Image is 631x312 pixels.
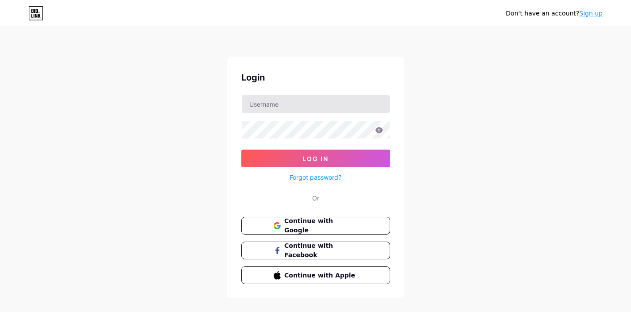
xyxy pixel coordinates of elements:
div: Login [241,71,390,84]
span: Continue with Apple [284,271,357,280]
button: Continue with Facebook [241,242,390,259]
div: Or [312,193,319,203]
span: Log In [302,155,329,162]
div: Don't have an account? [506,9,603,18]
span: Continue with Google [284,216,357,235]
button: Log In [241,150,390,167]
button: Continue with Apple [241,266,390,284]
a: Sign up [579,10,603,17]
a: Forgot password? [290,173,341,182]
button: Continue with Google [241,217,390,235]
input: Username [242,95,390,113]
span: Continue with Facebook [284,241,357,260]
